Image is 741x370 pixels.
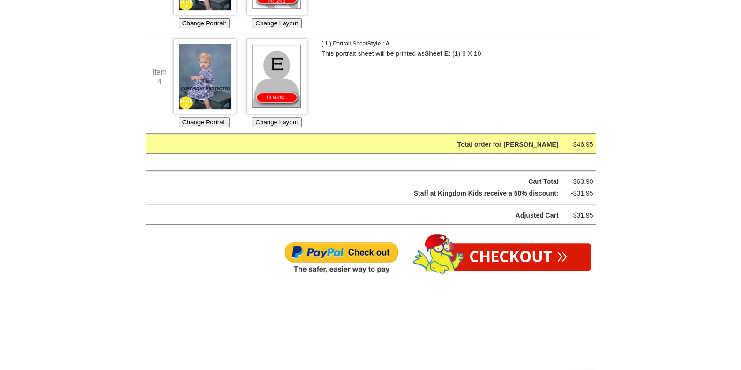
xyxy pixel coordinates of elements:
div: Choose which Layout you would like for this Portrait Sheet [247,39,307,128]
div: Total order for [PERSON_NAME] [170,139,559,151]
div: Adjusted Cart [170,210,559,221]
div: $63.90 [565,176,593,188]
div: Staff at Kingdom Kids receive a 50% discount: [170,188,559,199]
b: Sheet E [425,50,449,57]
button: Change Portrait [179,18,230,28]
button: Change Portrait [179,117,230,127]
img: Choose Layout [247,39,307,114]
div: $31.95 [565,210,593,221]
p: This portrait sheet will be printed as : (1) 8 X 10 [322,49,579,59]
span: » [557,249,568,259]
div: Choose which Image you'd like to use for this Portrait Sheet [174,39,235,128]
div: -$31.95 [565,188,593,199]
span: Style : A [367,40,390,47]
div: Item 4 [146,67,174,87]
img: Paypal [284,241,399,275]
a: Checkout» [446,243,591,271]
button: Change Layout [252,18,301,28]
div: Cart Total [170,176,559,188]
p: ( 1 ) Portrait Sheet [322,39,415,49]
div: $46.95 [565,139,593,151]
img: Choose Image *1963_0021a*1963 [174,39,236,114]
button: Change Layout [252,117,301,127]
